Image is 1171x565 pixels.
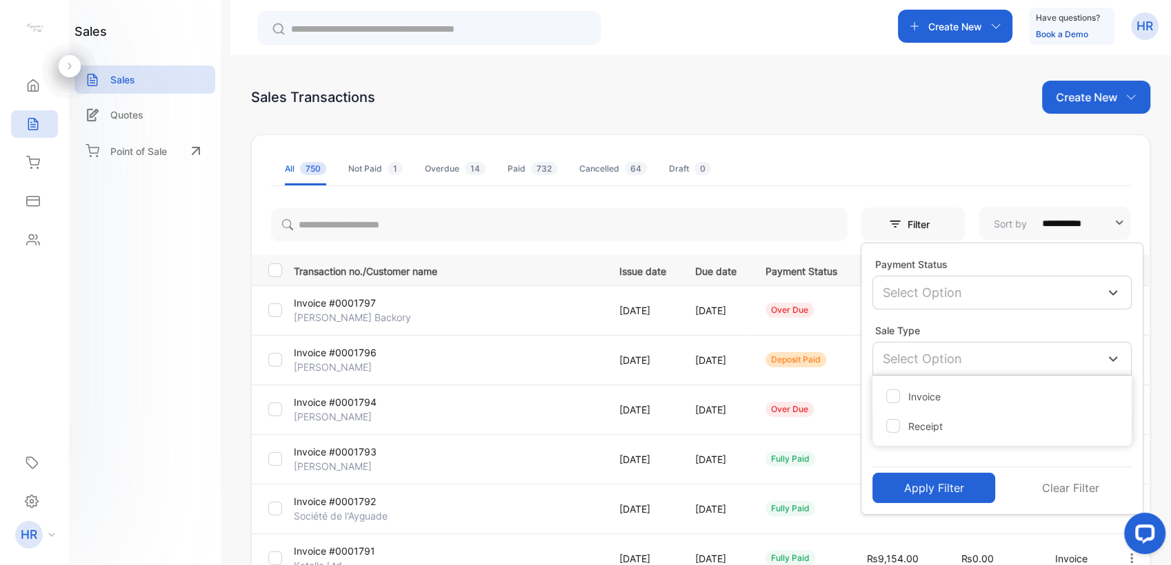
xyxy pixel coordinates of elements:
[508,163,557,175] div: Paid
[619,402,667,417] p: [DATE]
[465,162,486,175] span: 14
[961,553,994,564] span: ₨0.00
[619,303,667,318] p: [DATE]
[765,261,839,278] p: Payment Status
[294,409,397,424] p: [PERSON_NAME]
[1131,10,1159,43] button: HR
[619,502,667,516] p: [DATE]
[979,207,1130,240] button: Sort by
[898,10,1012,43] button: Create New
[1009,473,1132,503] button: Clear Filter
[21,526,37,544] p: HR
[765,451,815,466] div: fully paid
[294,395,397,409] p: Invoice #0001794
[294,508,397,523] p: Société de l'Ayguade
[294,310,411,325] p: [PERSON_NAME] Backory
[1113,507,1171,565] iframe: LiveChat chat widget
[251,87,375,107] div: Sales Transactions
[110,72,135,87] p: Sales
[765,402,814,417] div: over due
[1137,17,1153,35] p: HR
[867,503,925,515] span: ₨14,375.00
[294,360,397,374] p: [PERSON_NAME]
[765,501,815,516] div: fully paid
[1056,89,1117,105] p: Create New
[294,459,397,473] p: [PERSON_NAME]
[908,420,943,432] label: Receipt
[531,162,557,175] span: 732
[619,261,667,278] p: Issue date
[928,19,982,34] p: Create New
[285,163,326,175] div: All
[294,261,602,278] p: Transaction no./Customer name
[765,302,814,318] div: over due
[294,345,397,360] p: Invoice #0001796
[695,502,737,516] p: [DATE]
[695,353,737,367] p: [DATE]
[872,473,995,503] button: Apply Filter
[619,353,667,367] p: [DATE]
[908,217,938,232] p: Filter
[294,296,397,310] p: Invoice #0001797
[908,391,941,402] label: Invoice
[294,494,397,508] p: Invoice #0001792
[1036,11,1100,25] p: Have questions?
[388,162,403,175] span: 1
[695,402,737,417] p: [DATE]
[74,65,215,94] a: Sales
[625,162,647,175] span: 64
[883,283,962,302] p: Select Option
[300,162,326,175] span: 750
[619,452,667,466] p: [DATE]
[695,452,737,466] p: [DATE]
[425,163,486,175] div: Overdue
[74,136,215,166] a: Point of Sale
[872,325,920,336] label: Sale Type
[695,303,737,318] p: [DATE]
[994,216,1027,231] p: Sort by
[883,349,962,368] p: Select Option
[74,101,215,129] a: Quotes
[110,107,143,122] p: Quotes
[110,144,167,158] p: Point of Sale
[694,162,711,175] span: 0
[294,544,397,558] p: Invoice #0001791
[695,261,737,278] p: Due date
[24,18,45,39] img: logo
[861,207,965,240] button: Filter
[765,352,826,367] div: deposit paid
[669,163,711,175] div: Draft
[961,503,994,515] span: ₨0.00
[1036,29,1088,39] a: Book a Demo
[294,444,397,459] p: Invoice #0001793
[872,258,948,270] label: Payment Status
[1042,81,1150,114] button: Create New
[579,163,647,175] div: Cancelled
[348,163,403,175] div: Not Paid
[74,22,107,41] h1: sales
[867,553,919,564] span: ₨9,154.00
